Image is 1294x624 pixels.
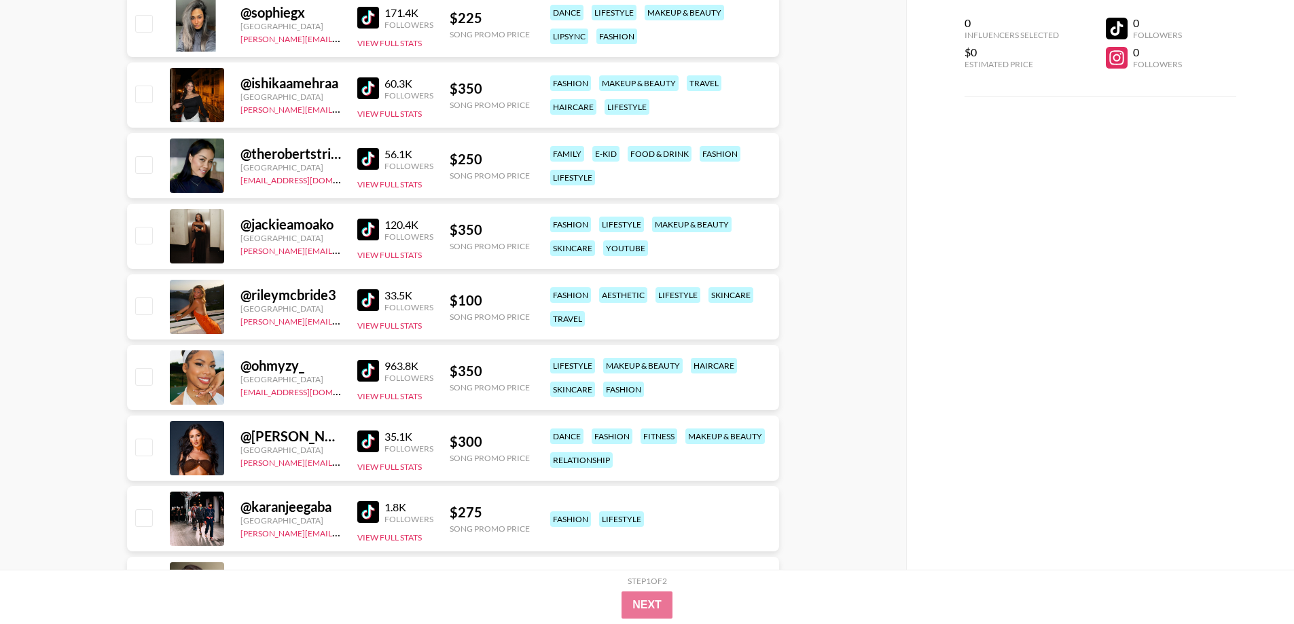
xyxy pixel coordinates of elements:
[550,5,583,20] div: dance
[1133,45,1182,59] div: 0
[357,320,422,331] button: View Full Stats
[384,500,433,514] div: 1.8K
[1133,59,1182,69] div: Followers
[550,146,584,162] div: family
[240,4,341,21] div: @ sophiegx
[240,162,341,172] div: [GEOGRAPHIC_DATA]
[357,501,379,523] img: TikTok
[965,59,1059,69] div: Estimated Price
[605,99,649,115] div: lifestyle
[240,92,341,102] div: [GEOGRAPHIC_DATA]
[965,16,1059,30] div: 0
[599,217,644,232] div: lifestyle
[599,75,679,91] div: makeup & beauty
[691,358,737,373] div: haircare
[592,146,619,162] div: e-kid
[550,75,591,91] div: fashion
[550,511,591,527] div: fashion
[628,576,667,586] div: Step 1 of 2
[550,311,585,327] div: travel
[550,99,596,115] div: haircare
[357,77,379,99] img: TikTok
[603,240,648,256] div: youtube
[384,77,433,90] div: 60.3K
[357,360,379,382] img: TikTok
[450,100,530,110] div: Song Promo Price
[240,287,341,304] div: @ rileymcbride3
[384,6,433,20] div: 171.4K
[641,428,677,444] div: fitness
[700,146,740,162] div: fashion
[599,287,647,303] div: aesthetic
[450,80,530,97] div: $ 350
[450,241,530,251] div: Song Promo Price
[450,363,530,380] div: $ 350
[592,5,636,20] div: lifestyle
[240,428,341,445] div: @ [PERSON_NAME]
[550,29,588,44] div: lipsync
[240,498,341,515] div: @ karanjeegaba
[450,10,530,26] div: $ 225
[1133,30,1182,40] div: Followers
[357,7,379,29] img: TikTok
[450,29,530,39] div: Song Promo Price
[384,289,433,302] div: 33.5K
[240,569,341,586] div: @ jennsulewski21
[450,433,530,450] div: $ 300
[240,233,341,243] div: [GEOGRAPHIC_DATA]
[357,179,422,189] button: View Full Stats
[450,453,530,463] div: Song Promo Price
[384,514,433,524] div: Followers
[550,428,583,444] div: dance
[450,170,530,181] div: Song Promo Price
[603,382,644,397] div: fashion
[628,146,691,162] div: food & drink
[240,102,506,115] a: [PERSON_NAME][EMAIL_ADDRESS][PERSON_NAME][DOMAIN_NAME]
[1133,16,1182,30] div: 0
[550,217,591,232] div: fashion
[240,75,341,92] div: @ ishikaamehraa
[240,526,442,538] a: [PERSON_NAME][EMAIL_ADDRESS][DOMAIN_NAME]
[357,289,379,311] img: TikTok
[652,217,732,232] div: makeup & beauty
[357,430,379,452] img: TikTok
[240,243,442,256] a: [PERSON_NAME][EMAIL_ADDRESS][DOMAIN_NAME]
[240,455,442,468] a: [PERSON_NAME][EMAIL_ADDRESS][DOMAIN_NAME]
[240,374,341,384] div: [GEOGRAPHIC_DATA]
[384,232,433,242] div: Followers
[622,591,672,619] button: Next
[685,428,765,444] div: makeup & beauty
[384,161,433,171] div: Followers
[596,29,637,44] div: fashion
[384,373,433,383] div: Followers
[240,357,341,374] div: @ ohmyzy_
[384,443,433,454] div: Followers
[357,391,422,401] button: View Full Stats
[240,515,341,526] div: [GEOGRAPHIC_DATA]
[592,428,632,444] div: fashion
[550,170,595,185] div: lifestyle
[357,109,422,119] button: View Full Stats
[384,147,433,161] div: 56.1K
[357,250,422,260] button: View Full Stats
[708,287,753,303] div: skincare
[240,21,341,31] div: [GEOGRAPHIC_DATA]
[965,45,1059,59] div: $0
[357,148,379,170] img: TikTok
[687,75,721,91] div: travel
[645,5,724,20] div: makeup & beauty
[240,145,341,162] div: @ therobertstribe
[603,358,683,373] div: makeup & beauty
[550,358,595,373] div: lifestyle
[384,359,433,373] div: 963.8K
[384,430,433,443] div: 35.1K
[450,312,530,322] div: Song Promo Price
[450,382,530,392] div: Song Promo Price
[450,292,530,309] div: $ 100
[550,452,613,468] div: relationship
[450,221,530,238] div: $ 350
[240,304,341,314] div: [GEOGRAPHIC_DATA]
[384,302,433,312] div: Followers
[965,30,1059,40] div: Influencers Selected
[240,31,442,44] a: [PERSON_NAME][EMAIL_ADDRESS][DOMAIN_NAME]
